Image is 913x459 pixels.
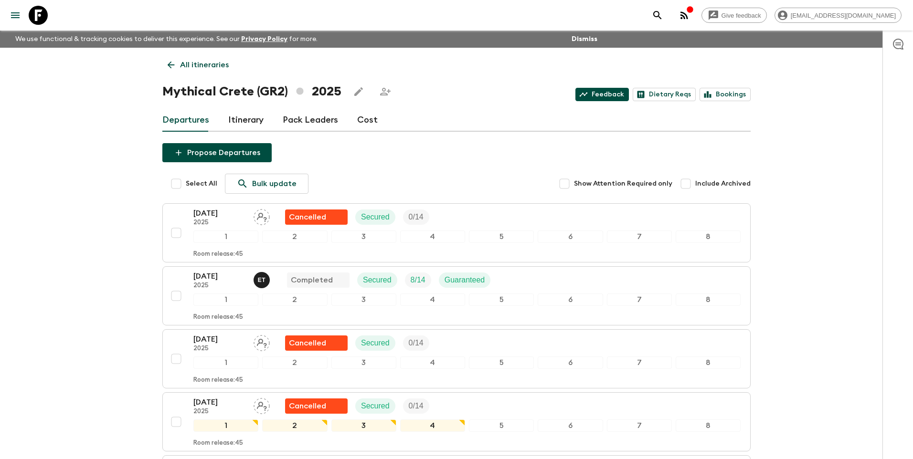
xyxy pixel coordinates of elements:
p: Room release: 45 [193,250,243,258]
a: Departures [162,109,209,132]
div: 6 [538,356,603,369]
div: 1 [193,293,258,306]
a: Pack Leaders [283,109,338,132]
div: [EMAIL_ADDRESS][DOMAIN_NAME] [775,8,902,23]
p: 2025 [193,345,246,353]
div: Secured [357,272,397,288]
span: Include Archived [695,179,751,188]
button: [DATE]2025Assign pack leaderFlash Pack cancellationSecuredTrip Fill12345678Room release:45 [162,203,751,262]
a: Privacy Policy [241,36,287,42]
p: 0 / 14 [409,400,424,412]
div: 5 [469,419,534,432]
div: Secured [355,335,395,351]
a: All itineraries [162,55,234,74]
div: 7 [607,293,672,306]
p: Cancelled [289,400,326,412]
span: Assign pack leader [254,212,270,219]
div: 2 [262,356,327,369]
div: 6 [538,293,603,306]
a: Cost [357,109,378,132]
div: 3 [331,419,396,432]
span: Give feedback [716,12,766,19]
p: [DATE] [193,334,246,345]
div: 8 [676,230,741,243]
div: 7 [607,230,672,243]
p: Cancelled [289,211,326,223]
div: 5 [469,356,534,369]
div: 3 [331,230,396,243]
p: Bulk update [252,178,297,189]
p: 2025 [193,408,246,416]
span: Assign pack leader [254,338,270,345]
button: search adventures [648,6,667,25]
p: Room release: 45 [193,313,243,321]
div: 1 [193,419,258,432]
div: 4 [400,293,465,306]
span: Elisavet Titanos [254,275,272,282]
p: [DATE] [193,208,246,219]
div: Secured [355,209,395,225]
span: Share this itinerary [376,82,395,101]
button: [DATE]2025Assign pack leaderFlash Pack cancellationSecuredTrip Fill12345678Room release:45 [162,392,751,451]
a: Dietary Reqs [633,88,696,101]
div: 2 [262,230,327,243]
p: Room release: 45 [193,439,243,447]
div: 5 [469,230,534,243]
p: [DATE] [193,271,246,282]
p: Secured [361,211,390,223]
button: Propose Departures [162,143,272,162]
div: 3 [331,293,396,306]
a: Itinerary [228,109,264,132]
button: menu [6,6,25,25]
p: Guaranteed [445,274,485,286]
p: Secured [361,400,390,412]
h1: Mythical Crete (GR2) 2025 [162,82,341,101]
div: 6 [538,419,603,432]
div: 4 [400,230,465,243]
div: Trip Fill [403,209,429,225]
div: Trip Fill [403,398,429,414]
div: 4 [400,419,465,432]
div: 1 [193,356,258,369]
span: Assign pack leader [254,401,270,408]
p: Completed [291,274,333,286]
p: Cancelled [289,337,326,349]
a: Bulk update [225,174,308,194]
div: 2 [262,419,327,432]
span: Show Attention Required only [574,179,672,188]
a: Give feedback [701,8,767,23]
div: 8 [676,419,741,432]
div: 7 [607,419,672,432]
p: 0 / 14 [409,211,424,223]
p: Secured [363,274,392,286]
p: All itineraries [180,59,229,71]
div: 6 [538,230,603,243]
div: Flash Pack cancellation [285,209,348,225]
button: [DATE]2025Elisavet TitanosCompletedSecuredTrip FillGuaranteed12345678Room release:45 [162,266,751,325]
p: 2025 [193,282,246,290]
p: 2025 [193,219,246,227]
button: Edit this itinerary [349,82,368,101]
p: We use functional & tracking cookies to deliver this experience. See our for more. [11,31,321,48]
div: Trip Fill [405,272,431,288]
button: [DATE]2025Assign pack leaderFlash Pack cancellationSecuredTrip Fill12345678Room release:45 [162,329,751,388]
a: Feedback [575,88,629,101]
div: Flash Pack cancellation [285,398,348,414]
div: Flash Pack cancellation [285,335,348,351]
p: Secured [361,337,390,349]
div: 8 [676,293,741,306]
div: Secured [355,398,395,414]
p: Room release: 45 [193,376,243,384]
button: Dismiss [569,32,600,46]
a: Bookings [700,88,751,101]
p: 8 / 14 [411,274,425,286]
div: 2 [262,293,327,306]
span: Select All [186,179,217,188]
div: 7 [607,356,672,369]
p: [DATE] [193,396,246,408]
div: 5 [469,293,534,306]
p: 0 / 14 [409,337,424,349]
div: Trip Fill [403,335,429,351]
span: [EMAIL_ADDRESS][DOMAIN_NAME] [786,12,901,19]
div: 1 [193,230,258,243]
